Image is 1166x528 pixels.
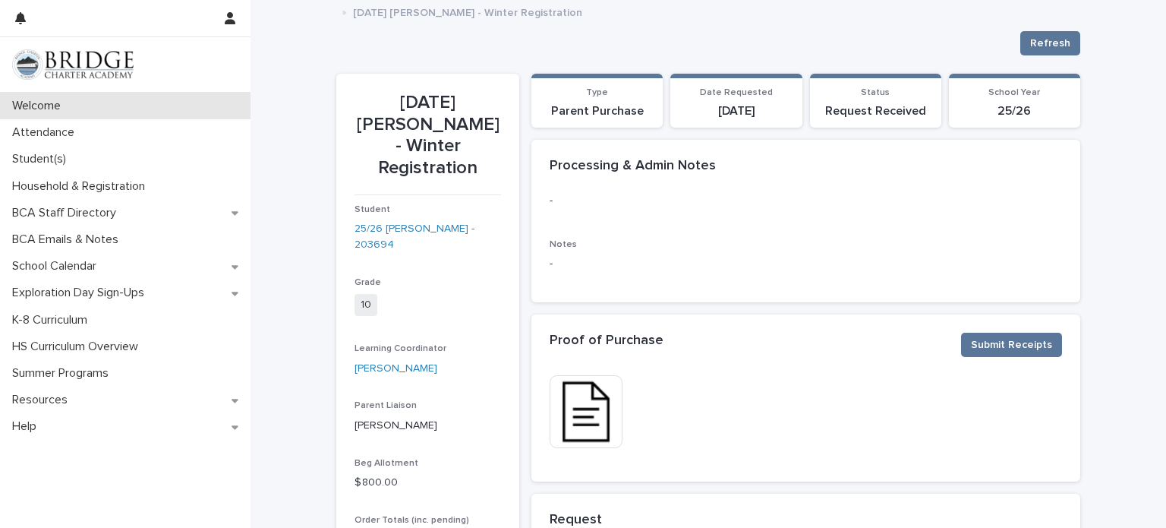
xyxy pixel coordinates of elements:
span: Status [861,88,890,97]
p: BCA Emails & Notes [6,232,131,247]
h2: Proof of Purchase [550,333,663,349]
p: 25/26 [958,104,1071,119]
span: School Year [988,88,1040,97]
p: [DATE] [PERSON_NAME] - Winter Registration [353,3,582,20]
span: Grade [355,278,381,287]
span: Refresh [1030,36,1070,51]
span: Parent Liaison [355,401,417,410]
span: Learning Coordinator [355,344,446,353]
p: Student(s) [6,152,78,166]
p: [DATE] [PERSON_NAME] - Winter Registration [355,92,501,179]
span: Notes [550,240,577,249]
span: Beg Allotment [355,459,418,468]
a: 25/26 [PERSON_NAME] - 203694 [355,221,501,253]
p: Welcome [6,99,73,113]
p: [PERSON_NAME] [355,418,501,434]
p: Exploration Day Sign-Ups [6,286,156,300]
p: [DATE] [679,104,793,119]
button: Submit Receipts [961,333,1062,357]
span: Type [586,88,608,97]
a: [PERSON_NAME] [355,361,437,377]
p: School Calendar [6,259,109,273]
p: $ 800.00 [355,475,501,491]
span: Student [355,205,390,214]
span: Date Requested [700,88,773,97]
p: Resources [6,393,80,407]
h2: Processing & Admin Notes [550,158,716,175]
p: Household & Registration [6,179,157,194]
p: HS Curriculum Overview [6,340,150,354]
p: Attendance [6,125,87,140]
p: Parent Purchase [540,104,654,119]
p: Help [6,419,49,434]
img: V1C1m3IdTEidaUdm9Hs0 [12,49,134,80]
button: Refresh [1020,31,1080,55]
p: Request Received [819,104,932,119]
span: Submit Receipts [971,337,1052,353]
p: - [550,256,1062,272]
p: BCA Staff Directory [6,206,128,220]
p: - [550,193,1062,209]
p: Summer Programs [6,366,121,381]
p: K-8 Curriculum [6,313,99,327]
span: Order Totals (inc. pending) [355,516,469,525]
span: 10 [355,294,377,316]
